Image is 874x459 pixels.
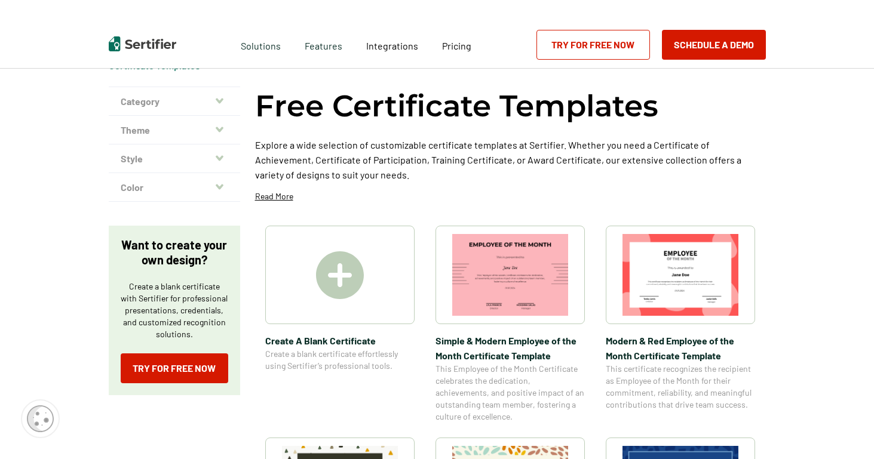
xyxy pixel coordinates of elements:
[436,226,585,423] a: Simple & Modern Employee of the Month Certificate TemplateSimple & Modern Employee of the Month C...
[255,137,766,182] p: Explore a wide selection of customizable certificate templates at Sertifier. Whether you need a C...
[366,40,418,51] span: Integrations
[121,238,228,267] p: Want to create your own design?
[255,87,658,125] h1: Free Certificate Templates
[27,405,54,432] img: Cookie Popup Icon
[109,36,176,51] img: Sertifier | Digital Credentialing Platform
[442,37,471,52] a: Pricing
[109,144,240,173] button: Style
[255,190,293,202] p: Read More
[109,87,240,116] button: Category
[442,40,471,51] span: Pricing
[305,37,342,52] span: Features
[452,234,568,316] img: Simple & Modern Employee of the Month Certificate Template
[316,251,364,299] img: Create A Blank Certificate
[536,30,650,60] a: Try for Free Now
[265,333,415,348] span: Create A Blank Certificate
[606,363,755,411] span: This certificate recognizes the recipient as Employee of the Month for their commitment, reliabil...
[606,333,755,363] span: Modern & Red Employee of the Month Certificate Template
[109,116,240,144] button: Theme
[662,30,766,60] button: Schedule a Demo
[241,37,281,52] span: Solutions
[366,37,418,52] a: Integrations
[109,173,240,202] button: Color
[121,353,228,383] a: Try for Free Now
[121,281,228,340] p: Create a blank certificate with Sertifier for professional presentations, credentials, and custom...
[622,234,738,316] img: Modern & Red Employee of the Month Certificate Template
[436,333,585,363] span: Simple & Modern Employee of the Month Certificate Template
[265,348,415,372] span: Create a blank certificate effortlessly using Sertifier’s professional tools.
[436,363,585,423] span: This Employee of the Month Certificate celebrates the dedication, achievements, and positive impa...
[606,226,755,423] a: Modern & Red Employee of the Month Certificate TemplateModern & Red Employee of the Month Certifi...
